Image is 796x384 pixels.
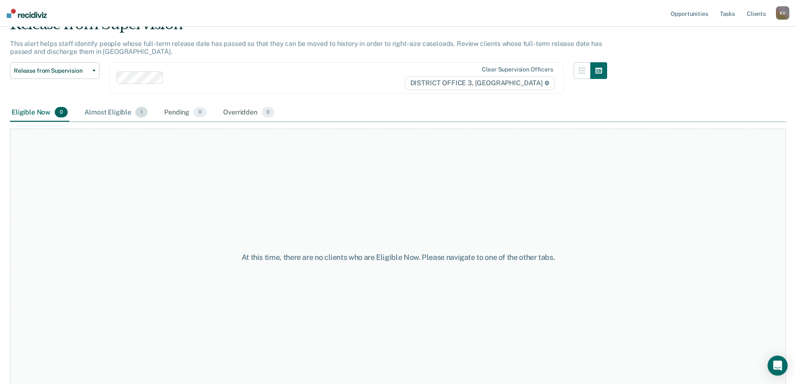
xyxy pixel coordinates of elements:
div: Pending0 [163,104,208,122]
div: Open Intercom Messenger [768,356,788,376]
span: Release from Supervision [14,67,89,74]
div: At this time, there are no clients who are Eligible Now. Please navigate to one of the other tabs. [204,253,592,262]
div: Clear supervision officers [482,66,553,73]
span: 0 [262,107,275,118]
span: DISTRICT OFFICE 3, [GEOGRAPHIC_DATA] [405,76,555,90]
span: 0 [193,107,206,118]
span: 0 [55,107,68,118]
img: Recidiviz [7,9,47,18]
div: K V [776,6,789,20]
p: This alert helps staff identify people whose full-term release date has passed so that they can b... [10,40,602,56]
button: Release from Supervision [10,62,99,79]
div: Almost Eligible1 [83,104,149,122]
div: Overridden0 [221,104,276,122]
div: Eligible Now0 [10,104,69,122]
button: KV [776,6,789,20]
span: 1 [135,107,148,118]
div: Release from Supervision [10,16,607,40]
